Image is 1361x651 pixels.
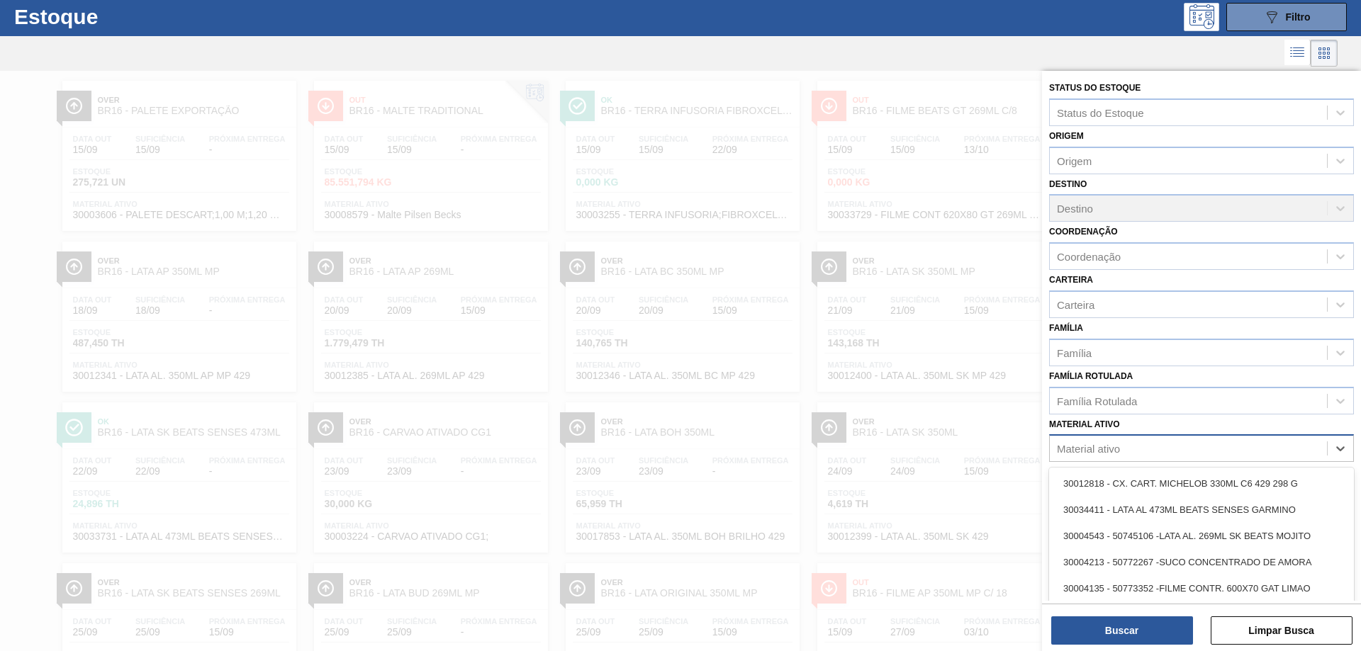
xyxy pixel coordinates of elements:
[1057,298,1094,310] div: Carteira
[1049,549,1354,575] div: 30004213 - 50772267 -SUCO CONCENTRADO DE AMORA
[1049,371,1133,381] label: Família Rotulada
[1057,443,1120,455] div: Material ativo
[1049,419,1120,429] label: Material ativo
[1049,179,1087,189] label: Destino
[1049,227,1118,237] label: Coordenação
[1058,70,1310,231] a: ÍconeOkBR16 - FILME BC 269ML MP C/15Data out15/09Suficiência16/09Próxima Entrega30/09Estoque0,000...
[1057,346,1092,358] div: Família
[52,70,303,231] a: ÍconeOverBR16 - PALETE EXPORTAÇÃOData out15/09Suficiência15/09Próxima Entrega-Estoque275,721 UNMa...
[807,70,1058,231] a: ÍconeOutBR16 - FILME BEATS GT 269ML C/8Data out15/09Suficiência15/09Próxima Entrega13/10Estoque0,...
[14,9,226,25] h1: Estoque
[1057,395,1137,407] div: Família Rotulada
[303,70,555,231] a: ÍconeOutBR16 - MALTE TRADITIONALData out15/09Suficiência15/09Próxima Entrega-Estoque85.551,794 KG...
[1311,40,1338,67] div: Visão em Cards
[1049,275,1093,285] label: Carteira
[1286,11,1311,23] span: Filtro
[1049,83,1141,93] label: Status do Estoque
[1226,3,1347,31] button: Filtro
[1184,3,1219,31] div: Pogramando: nenhum usuário selecionado
[1284,40,1311,67] div: Visão em Lista
[1049,523,1354,549] div: 30004543 - 50745106 -LATA AL. 269ML SK BEATS MOJITO
[555,70,807,231] a: ÍconeOkBR16 - TERRA INFUSORIA FIBROXCEL 10Data out15/09Suficiência15/09Próxima Entrega22/09Estoqu...
[1057,106,1144,118] div: Status do Estoque
[1049,131,1084,141] label: Origem
[1049,575,1354,601] div: 30004135 - 50773352 -FILME CONTR. 600X70 GAT LIMAO
[1057,154,1092,166] div: Origem
[1049,497,1354,523] div: 30034411 - LATA AL 473ML BEATS SENSES GARMINO
[1049,323,1083,333] label: Família
[1057,251,1121,263] div: Coordenação
[1049,470,1354,497] div: 30012818 - CX. CART. MICHELOB 330ML C6 429 298 G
